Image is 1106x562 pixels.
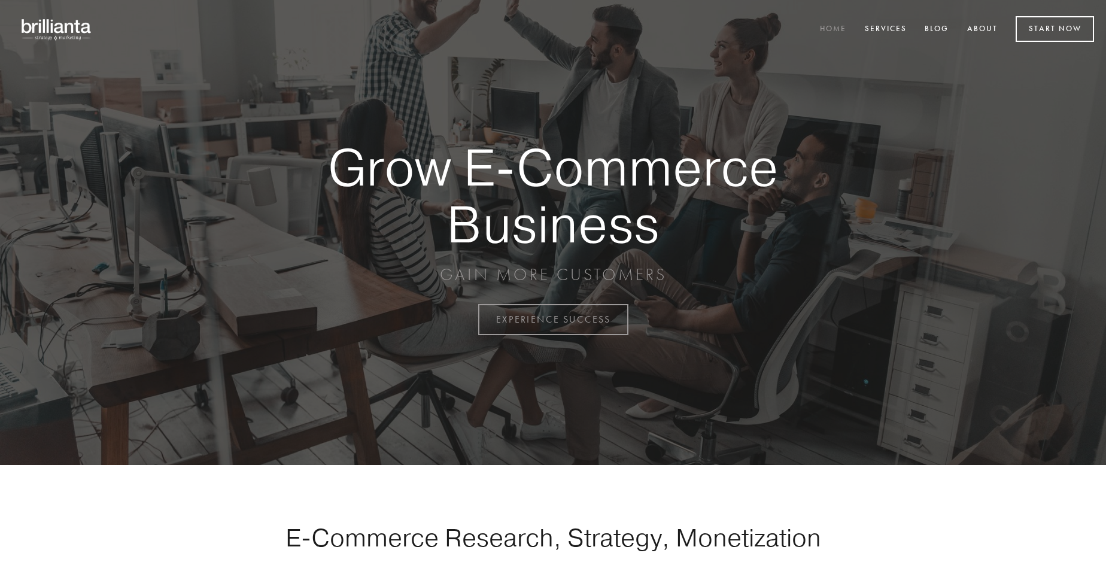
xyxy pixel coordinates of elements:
a: Services [857,20,914,40]
img: brillianta - research, strategy, marketing [12,12,102,47]
a: Start Now [1016,16,1094,42]
a: Blog [917,20,956,40]
p: GAIN MORE CUSTOMERS [286,264,820,285]
strong: Grow E-Commerce Business [286,139,820,252]
a: Home [812,20,854,40]
a: EXPERIENCE SUCCESS [478,304,628,335]
h1: E-Commerce Research, Strategy, Monetization [248,522,858,552]
a: About [959,20,1005,40]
